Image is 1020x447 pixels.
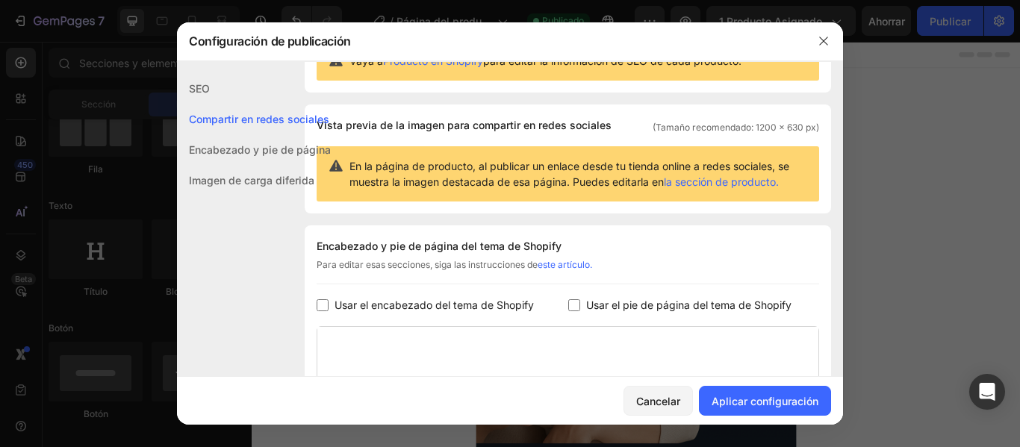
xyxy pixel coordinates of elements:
[317,259,538,270] font: Para editar esas secciones, siga las instrucciones de
[586,298,792,311] font: Usar el pie de página del tema de Shopify
[189,174,314,187] font: Imagen de carga diferida
[317,240,562,252] font: Encabezado y pie de página del tema de Shopify
[538,259,592,270] a: este artículo.
[189,143,331,156] font: Encabezado y pie de página
[712,395,818,407] font: Aplicar configuración
[969,374,1005,410] div: Abrir Intercom Messenger
[189,113,329,125] font: Compartir en redes sociales
[636,395,680,407] font: Cancelar
[189,34,351,49] font: Configuración de publicación
[664,175,779,188] a: la sección de producto.
[653,122,819,133] font: (Tamaño recomendado: 1200 x 630 px)
[623,386,693,416] button: Cancelar
[699,386,831,416] button: Aplicar configuración
[317,119,612,131] font: Vista previa de la imagen para compartir en redes sociales
[349,160,789,188] font: En la página de producto, al publicar un enlace desde tu tienda online a redes sociales, se muest...
[189,82,210,95] font: SEO
[335,298,534,311] font: Usar el encabezado del tema de Shopify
